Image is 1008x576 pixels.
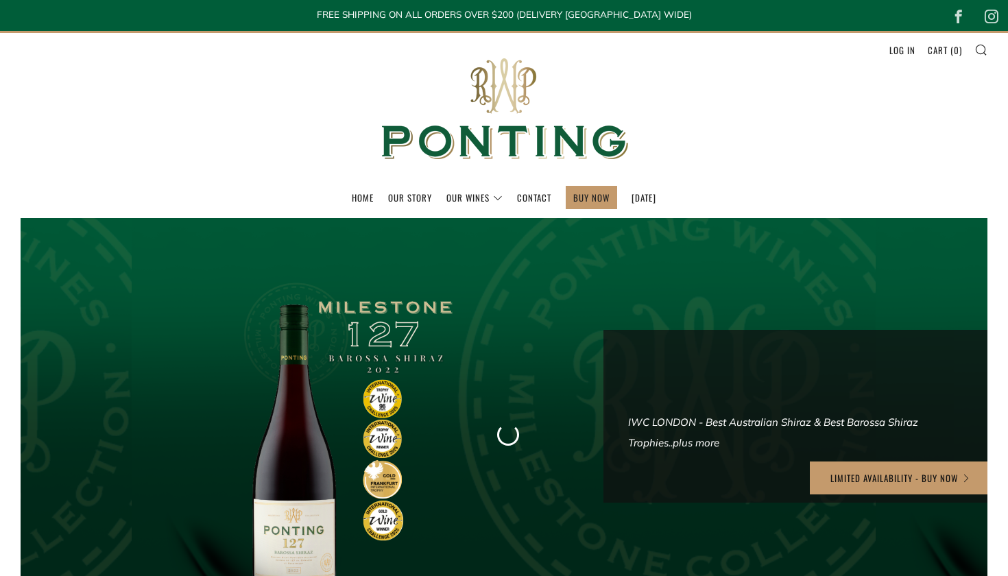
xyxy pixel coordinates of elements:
img: Ponting Wines [367,33,641,186]
a: Our Wines [446,187,503,208]
span: 0 [954,43,959,57]
a: Log in [889,39,915,61]
a: Contact [517,187,551,208]
a: [DATE] [632,187,656,208]
em: IWC LONDON - Best Australian Shiraz & Best Barossa Shiraz Trophies..plus more [628,416,918,449]
a: LIMITED AVAILABILITY - BUY NOW [810,461,992,494]
a: BUY NOW [573,187,610,208]
a: Home [352,187,374,208]
a: Cart (0) [928,39,962,61]
a: Our Story [388,187,432,208]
